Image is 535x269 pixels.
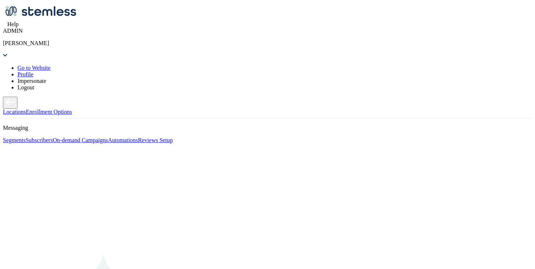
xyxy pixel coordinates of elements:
iframe: Chat Widget [499,234,535,269]
a: Locations [3,109,26,115]
p: Messaging [3,125,532,131]
a: Go to Website [17,65,51,71]
a: Profile [17,71,33,77]
a: Automations [108,137,138,143]
a: Logout [17,84,34,91]
a: Segments [3,137,25,143]
span: Impersonate [17,78,46,84]
p: [PERSON_NAME] [3,40,532,47]
img: icon_down-arrow-small-66adaf34.svg [3,53,7,57]
img: icon-help-white-03924b79.svg [3,22,7,26]
span: Help [7,21,19,27]
a: Enrollment Options [26,109,72,115]
img: logo-dark-0685b13c.svg [3,3,76,20]
a: Subscribers [25,137,53,143]
div: ADMIN [3,28,532,34]
img: icon-arrow-back-accent-c549486e.svg [6,98,15,107]
a: On-demand Campaigns [53,137,108,143]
